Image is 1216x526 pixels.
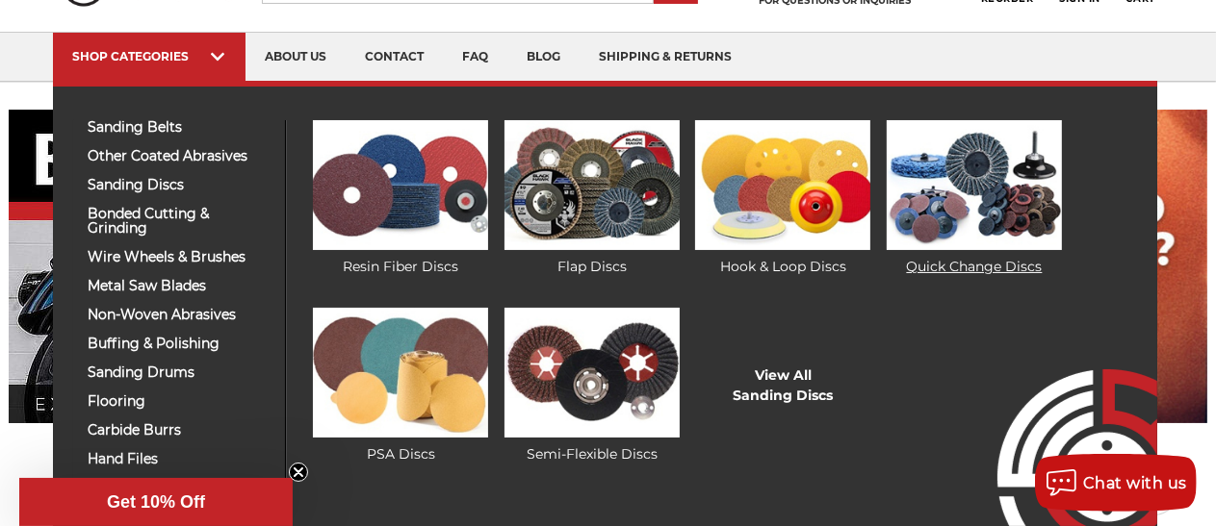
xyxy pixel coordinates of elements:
[313,120,488,277] a: Resin Fiber Discs
[505,308,680,438] img: Semi-Flexible Discs
[346,33,443,82] a: contact
[88,423,271,438] span: carbide burrs
[580,33,751,82] a: shipping & returns
[505,120,680,250] img: Flap Discs
[695,120,870,250] img: Hook & Loop Discs
[507,33,580,82] a: blog
[88,308,271,322] span: non-woven abrasives
[443,33,507,82] a: faq
[88,120,271,135] span: sanding belts
[246,33,346,82] a: about us
[505,308,680,464] a: Semi-Flexible Discs
[88,279,271,293] span: metal saw blades
[289,463,308,482] button: Close teaser
[505,120,680,277] a: Flap Discs
[887,120,1062,250] img: Quick Change Discs
[313,120,488,250] img: Resin Fiber Discs
[733,365,833,406] a: View AllSanding Discs
[88,250,271,264] span: wire wheels & brushes
[88,452,271,466] span: hand files
[963,313,1157,526] img: Empire Abrasives Logo Image
[88,337,271,351] span: buffing & polishing
[695,120,870,277] a: Hook & Loop Discs
[88,149,271,163] span: other coated abrasives
[313,308,488,438] img: PSA Discs
[72,49,226,63] div: SHOP CATEGORIES
[1083,474,1187,492] span: Chat with us
[107,492,205,512] span: Get 10% Off
[1035,454,1197,512] button: Chat with us
[88,394,271,409] span: flooring
[887,120,1062,277] a: Quick Change Discs
[88,207,271,236] span: bonded cutting & grinding
[88,365,271,380] span: sanding drums
[313,308,488,464] a: PSA Discs
[88,178,271,192] span: sanding discs
[9,110,830,423] img: Banner for an interview featuring Horsepower Inc who makes Harley performance upgrades featured o...
[19,478,293,526] div: Get 10% OffClose teaser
